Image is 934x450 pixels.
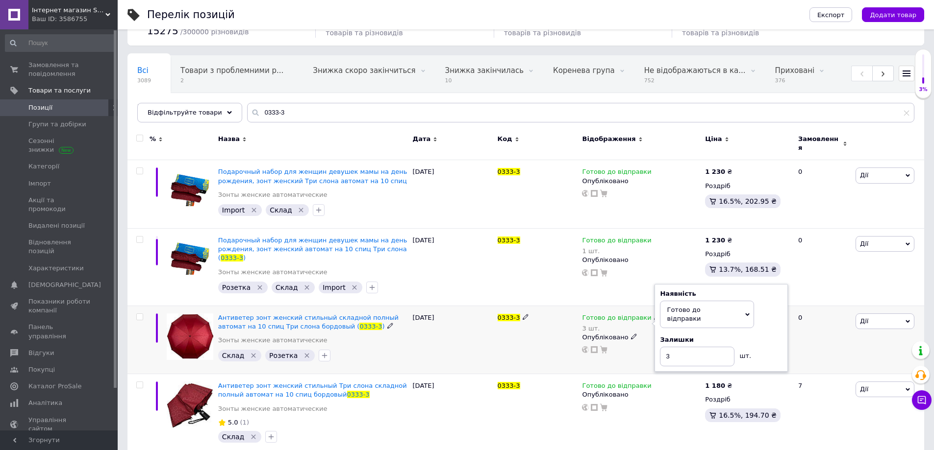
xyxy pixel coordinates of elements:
span: Назва [218,135,240,143]
a: Зонты женские автоматические [218,404,328,413]
div: Перелік позицій [147,10,235,20]
span: 13.7%, 168.51 ₴ [719,265,777,273]
span: Каталог ProSale [28,382,81,391]
span: товарів та різновидів [504,29,581,37]
span: Відгуки [28,349,54,357]
input: Пошук по назві позиції, артикулу і пошуковим запитам [247,103,914,122]
button: Експорт [809,7,853,22]
span: (1) [240,419,249,426]
span: Замовлення [798,135,840,152]
div: ₴ [705,381,732,390]
span: товарів та різновидів [326,29,403,37]
span: Експорт [817,11,845,19]
span: Склад [222,352,244,359]
a: Зонты женские автоматические [218,336,328,345]
button: Додати товар [862,7,924,22]
span: Замовлення та повідомлення [28,61,91,78]
span: Готово до відправки [582,168,651,178]
span: Акції та промокоди [28,196,91,213]
span: ) [243,254,246,261]
div: ₴ [705,167,732,176]
span: Дії [860,240,868,247]
span: 0333-3 [498,382,520,389]
span: Готово до відправки [667,306,701,322]
a: Подарочный набор для женщин девушек мамы на день рождения, зонт женский автомат на 10 спиц Три сл... [218,237,407,261]
span: Відфільтруйте товари [148,109,222,116]
a: Подарочный набор для женщин девушек мамы на день рождения, зонт женский Три слона автомат на 10 спиц [218,168,407,184]
div: ₴ [705,236,732,245]
a: Зонты женские автоматические [218,268,328,277]
svg: Видалити мітку [250,433,257,441]
span: Характеристики [28,264,84,273]
span: Інтернет магазин Sport Year [32,6,105,15]
span: / 300000 різновидів [180,28,249,36]
span: Приховані модератором [137,103,231,112]
span: Знижка закінчилась [445,66,524,75]
svg: Видалити мітку [250,352,257,359]
svg: Видалити мітку [256,284,264,291]
span: Товари та послуги [28,86,91,95]
span: Панель управління [28,323,91,340]
b: 1 180 [705,382,725,389]
img: Антиветер зонт женский стильный складной полный автомат на 10 спиц Три слона бордовый (0333-3) [167,313,213,360]
span: Ціна [705,135,722,143]
div: Залишки [660,335,783,344]
span: Готово до відправки [582,237,651,247]
div: 0 [792,160,853,229]
div: [DATE] [410,228,495,306]
div: Опубліковано [582,256,700,264]
span: 10 [445,77,524,84]
div: Опубліковано [582,177,700,186]
div: Товари з проблемними різновидами [171,56,303,93]
div: шт. [734,347,754,360]
div: Роздріб [705,395,790,404]
span: 0333-3 [498,237,520,244]
svg: Видалити мітку [303,352,311,359]
span: 16.5%, 194.70 ₴ [719,411,777,419]
span: 2 [180,77,283,84]
span: Антиветер зонт женский стильный складной полный автомат на 10 спиц Три слона бордовый ( [218,314,399,330]
span: Код [498,135,512,143]
span: Дата [413,135,431,143]
span: 16.5%, 202.95 ₴ [719,197,777,205]
div: 3% [915,86,931,93]
div: Роздріб [705,250,790,259]
span: Імпорт [28,179,51,188]
div: Опубліковано [582,390,700,399]
a: Зонты женские автоматические [218,190,328,199]
div: 3 шт. [582,325,660,332]
img: Антиветер зонт женский стильный Три слона складной полный автомат на 10 спиц бордовый 0333-3 [167,381,213,428]
a: Антиветер зонт женский стильный Три слона складной полный автомат на 10 спиц бордовый0333-3 [218,382,407,398]
span: 5.0 [228,419,238,426]
input: Пошук [5,34,116,52]
svg: Видалити мітку [250,206,258,214]
img: Подарочный набор для женщин девушек мамы на день рождения, зонт женский автомат на 10 спиц Три сл... [167,236,213,282]
span: Управління сайтом [28,416,91,433]
div: 1 шт. [582,247,651,255]
span: Склад [276,284,298,291]
span: Покупці [28,365,55,374]
span: Відображення [582,135,635,143]
b: 1 230 [705,237,725,244]
span: Дії [860,171,868,179]
span: Дії [860,317,868,325]
span: Дії [860,385,868,393]
div: Не відображаються в каталозі ProSale [634,56,765,93]
span: Import [222,206,245,214]
span: Коренева група [553,66,615,75]
span: Склад [270,206,292,214]
div: [DATE] [410,160,495,229]
span: Сезонні знижки [28,137,91,154]
div: Наявність [660,289,783,298]
svg: Видалити мітку [297,206,305,214]
span: Товари з проблемними р... [180,66,283,75]
span: 3089 [137,77,151,84]
span: Приховані [775,66,815,75]
span: товарів та різновидів [682,29,759,37]
img: Подарочный набор для женщин девушек мамы на день рождения, зонт женский Три слона автомат на 10 спиц [167,167,213,213]
span: Розетка [269,352,298,359]
span: Готово до відправки [582,314,651,324]
span: 376 [775,77,815,84]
